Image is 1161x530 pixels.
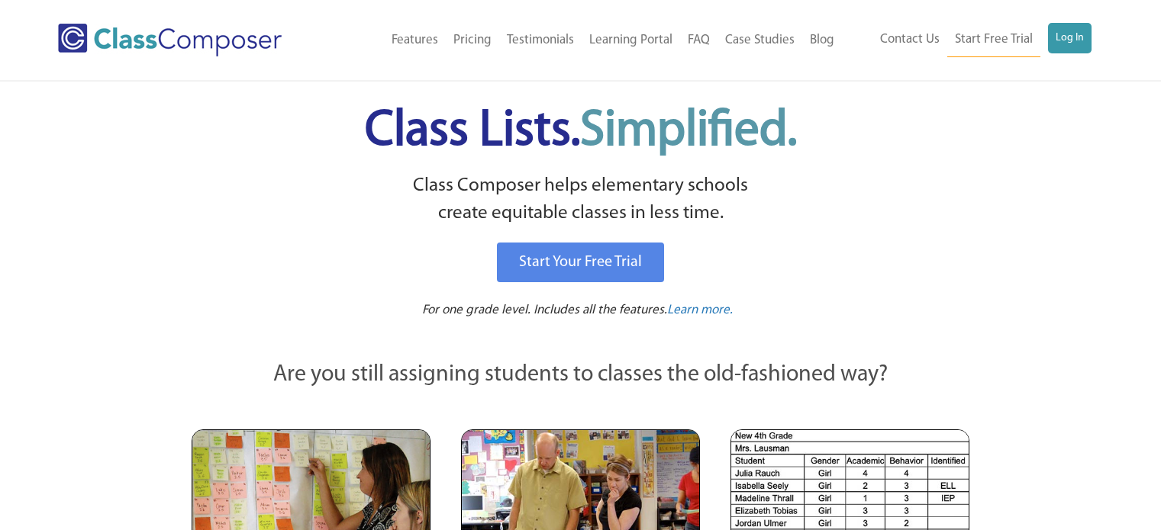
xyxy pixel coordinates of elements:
img: Class Composer [58,24,282,56]
span: Start Your Free Trial [519,255,642,270]
span: Simplified. [580,107,797,156]
a: Learn more. [667,301,733,320]
span: Learn more. [667,304,733,316]
a: Testimonials [499,24,582,57]
nav: Header Menu [331,24,841,57]
a: Blog [802,24,842,57]
a: FAQ [680,24,718,57]
p: Class Composer helps elementary schools create equitable classes in less time. [189,172,972,228]
span: Class Lists. [365,107,797,156]
a: Contact Us [872,23,947,56]
a: Log In [1048,23,1092,53]
nav: Header Menu [842,23,1092,57]
p: Are you still assigning students to classes the old-fashioned way? [192,358,970,392]
a: Pricing [446,24,499,57]
span: For one grade level. Includes all the features. [422,304,667,316]
a: Start Your Free Trial [497,243,664,282]
a: Case Studies [718,24,802,57]
a: Start Free Trial [947,23,1040,57]
a: Learning Portal [582,24,680,57]
a: Features [384,24,446,57]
